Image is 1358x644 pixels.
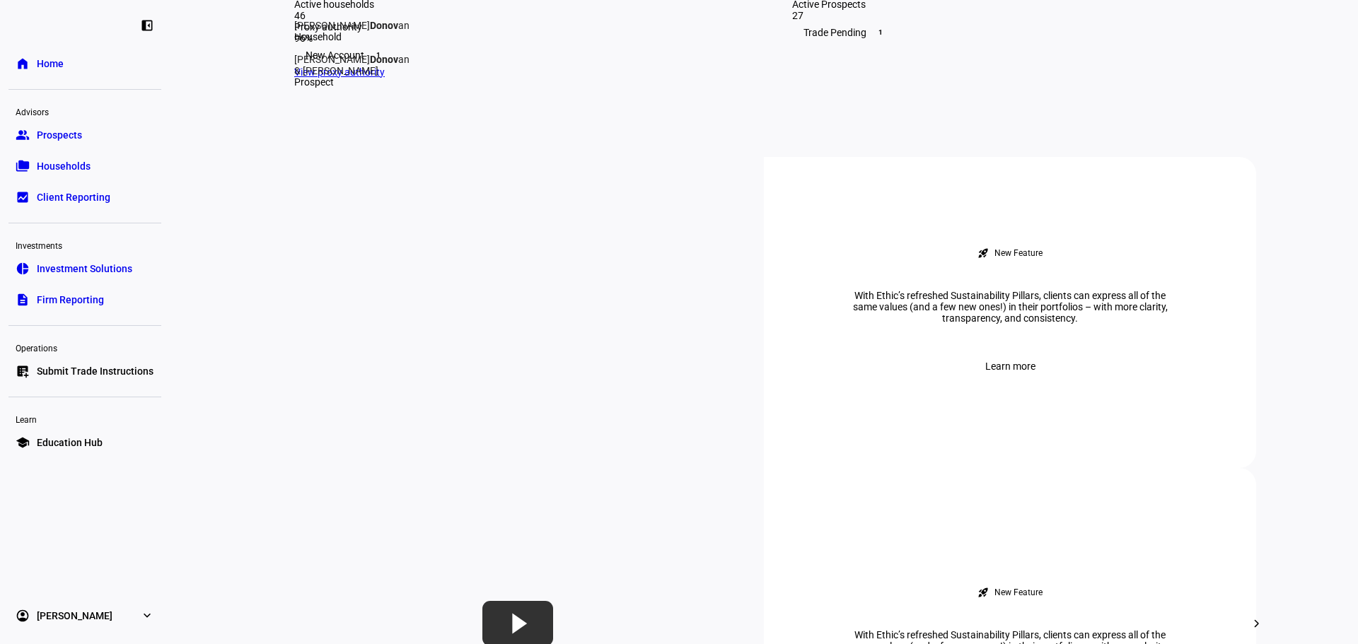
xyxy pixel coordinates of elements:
a: pie_chartInvestment Solutions [8,254,161,283]
div: 27 [792,10,1234,21]
eth-mat-symbol: home [16,57,30,71]
button: Learn more [968,352,1052,380]
div: Operations [8,337,161,357]
span: [PERSON_NAME] [37,609,112,623]
mat-icon: rocket_launch [977,587,989,598]
div: Advisors [8,101,161,121]
div: [PERSON_NAME] an & [PERSON_NAME] [294,54,410,76]
span: Home [37,57,64,71]
div: [PERSON_NAME] an [294,20,410,31]
span: Firm Reporting [37,293,104,307]
eth-mat-symbol: expand_more [140,609,154,623]
eth-mat-symbol: left_panel_close [140,18,154,33]
span: Education Hub [37,435,103,450]
span: Client Reporting [37,190,110,204]
span: Prospects [37,128,82,142]
eth-mat-symbol: list_alt_add [16,364,30,378]
div: With Ethic’s refreshed Sustainability Pillars, clients can express all of the same values (and a ... [833,290,1187,324]
div: Investments [8,235,161,254]
eth-mat-symbol: group [16,128,30,142]
eth-mat-symbol: account_circle [16,609,30,623]
div: Trade Pending [792,21,1234,44]
div: 96% [294,33,736,44]
span: 1 [875,27,886,38]
span: 1 [373,49,384,61]
div: Proxy authority [294,21,736,33]
span: Investment Solutions [37,262,132,276]
span: Learn more [985,352,1035,380]
div: Learn [8,409,161,428]
eth-mat-symbol: pie_chart [16,262,30,276]
a: homeHome [8,49,161,78]
a: descriptionFirm Reporting [8,286,161,314]
div: Prospect [294,76,410,88]
strong: Donov [370,54,398,65]
div: Household [294,31,410,42]
div: 46 [294,10,736,21]
span: Submit Trade Instructions [37,364,153,378]
div: New Account [294,44,736,66]
div: New Feature [994,247,1043,259]
div: New Feature [994,587,1043,598]
eth-mat-symbol: description [16,293,30,307]
a: bid_landscapeClient Reporting [8,183,161,211]
mat-icon: rocket_launch [977,247,989,259]
eth-mat-symbol: bid_landscape [16,190,30,204]
a: folder_copyHouseholds [8,152,161,180]
mat-icon: chevron_right [1248,615,1265,632]
eth-mat-symbol: school [16,435,30,450]
eth-mat-symbol: folder_copy [16,159,30,173]
strong: Donov [370,20,398,31]
span: Households [37,159,91,173]
a: groupProspects [8,121,161,149]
